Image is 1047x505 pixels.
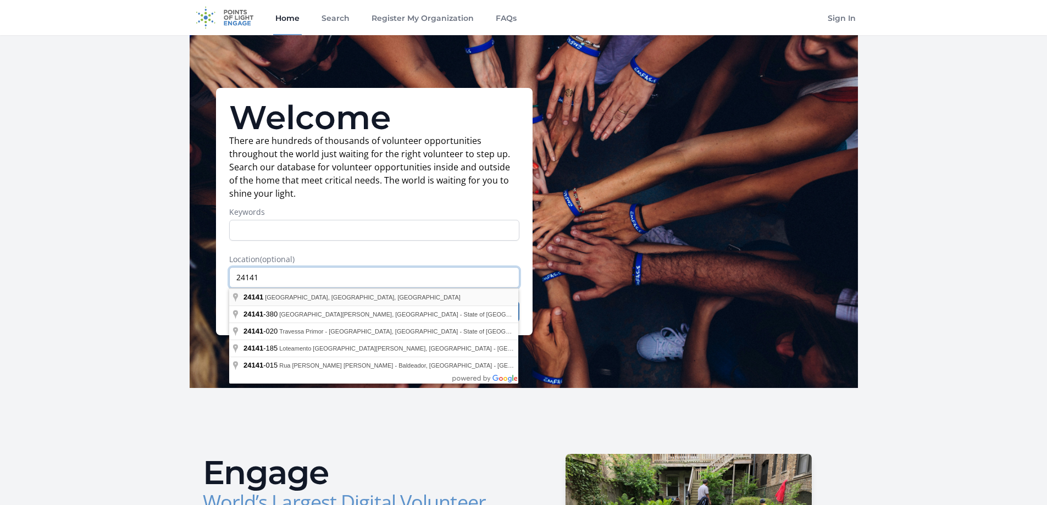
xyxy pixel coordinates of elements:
span: Travessa Primor - [GEOGRAPHIC_DATA], [GEOGRAPHIC_DATA] - State of [GEOGRAPHIC_DATA], [GEOGRAPHIC_... [279,328,615,335]
label: Keywords [229,207,519,218]
label: Location [229,254,519,265]
span: 24141 [243,293,263,301]
span: 24141 [243,361,263,369]
span: -380 [243,310,279,318]
h1: Welcome [229,101,519,134]
span: 24141 [243,344,263,352]
span: 24141 [243,327,263,335]
span: Loteamento [GEOGRAPHIC_DATA][PERSON_NAME], [GEOGRAPHIC_DATA] - [GEOGRAPHIC_DATA], [GEOGRAPHIC_DATA] [279,345,627,352]
span: -015 [243,361,279,369]
span: [GEOGRAPHIC_DATA][PERSON_NAME], [GEOGRAPHIC_DATA] - State of [GEOGRAPHIC_DATA], [GEOGRAPHIC_DATA] [279,311,615,318]
span: -185 [243,344,279,352]
span: (optional) [260,254,295,264]
span: [GEOGRAPHIC_DATA], [GEOGRAPHIC_DATA], [GEOGRAPHIC_DATA] [265,294,461,301]
p: There are hundreds of thousands of volunteer opportunities throughout the world just waiting for ... [229,134,519,200]
input: Enter a location [229,267,519,288]
h2: Engage [203,456,515,489]
span: Rua [PERSON_NAME] [PERSON_NAME] - Baldeador, [GEOGRAPHIC_DATA] - [GEOGRAPHIC_DATA], [GEOGRAPHIC_D... [279,362,627,369]
span: -020 [243,327,279,335]
span: 24141 [243,310,263,318]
